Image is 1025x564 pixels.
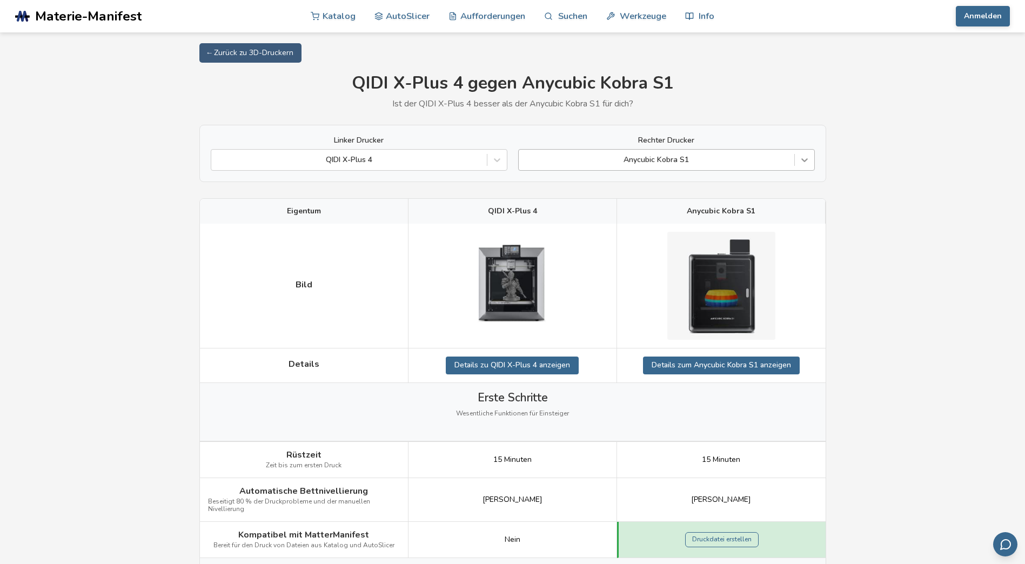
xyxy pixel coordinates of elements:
span: Wesentliche Funktionen für Einsteiger [456,410,569,418]
a: ← Zurück zu 3D-Druckern [199,43,302,63]
font: AutoSlicer [386,11,430,21]
button: Anmelden [956,6,1010,26]
span: Zeit bis zum ersten Druck [266,462,341,469]
img: QIDI X-Plus 4 [458,232,566,340]
span: Beseitigt 80 % der Druckprobleme und der manuellen Nivellierung [208,498,400,513]
span: Anycubic Kobra S1 [687,207,755,216]
a: Druckdatei erstellen [685,532,759,547]
font: Suchen [558,11,587,21]
span: 15 Minuten [702,455,740,464]
span: [PERSON_NAME] [691,495,751,504]
font: Werkzeuge [620,11,666,21]
input: Anycubic Kobra S1 [524,156,526,164]
span: Details [289,359,319,369]
font: Aufforderungen [460,11,525,21]
span: Automatische Bettnivellierung [239,486,368,496]
span: Materie-Manifest [35,9,142,24]
span: Erste Schritte [478,391,548,404]
span: Eigentum [287,207,321,216]
font: Info [699,11,714,21]
img: Anycubic Kobra S1 [667,232,775,340]
font: Details zu QIDI X-Plus 4 anzeigen [454,360,570,370]
span: Nein [505,535,520,544]
span: Rüstzeit [286,450,321,460]
font: Katalog [323,11,356,21]
label: Linker Drucker [211,136,507,145]
a: Details zum Anycubic Kobra S1 anzeigen [643,357,800,374]
font: Details zum Anycubic Kobra S1 anzeigen [652,360,791,370]
font: Ist der QIDI X-Plus 4 besser als der Anycubic Kobra S1 für dich? [392,98,633,110]
input: QIDI X-Plus 4 [217,156,219,164]
label: Rechter Drucker [518,136,815,145]
font: QIDI X-Plus 4 gegen Anycubic Kobra S1 [352,71,674,95]
a: Details zu QIDI X-Plus 4 anzeigen [446,357,579,374]
span: [PERSON_NAME] [483,495,542,504]
span: 15 Minuten [493,455,532,464]
span: Bild [296,280,312,290]
span: Bereit für den Druck von Dateien aus Katalog und AutoSlicer [213,542,394,549]
button: Senden Sie Feedback per E-Mail [993,532,1017,556]
span: QIDI X-Plus 4 [488,207,537,216]
span: Kompatibel mit MatterManifest [238,530,369,540]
